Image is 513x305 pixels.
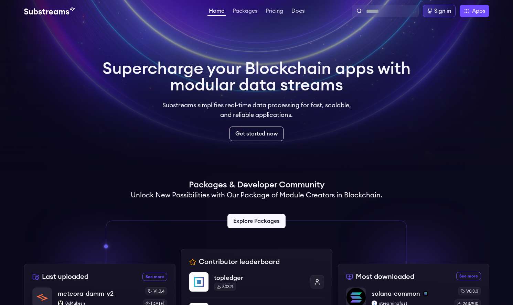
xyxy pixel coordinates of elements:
[189,272,209,292] img: topledger
[229,127,284,141] a: Get started now
[103,61,411,94] h1: Supercharge your Blockchain apps with modular data streams
[158,100,356,120] p: Substreams simplifies real-time data processing for fast, scalable, and reliable applications.
[142,273,167,281] a: See more recently uploaded packages
[207,8,226,16] a: Home
[214,273,305,283] p: topledger
[227,214,286,228] a: Explore Packages
[472,7,485,15] span: Apps
[290,8,306,15] a: Docs
[458,287,481,295] div: v0.3.3
[231,8,259,15] a: Packages
[24,7,75,15] img: Substream's logo
[372,289,420,298] p: solana-common
[189,179,324,190] h1: Packages & Developer Community
[214,283,236,291] div: 80321
[423,291,428,296] img: solana
[456,272,481,280] a: See more most downloaded packages
[189,272,324,297] a: topledgertopledger80321
[58,289,114,298] p: meteora-damm-v2
[131,190,382,200] h2: Unlock New Possibilities with Our Package of Module Creators in Blockchain.
[264,8,285,15] a: Pricing
[423,5,456,17] a: Sign in
[434,7,451,15] div: Sign in
[145,287,167,295] div: v1.0.4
